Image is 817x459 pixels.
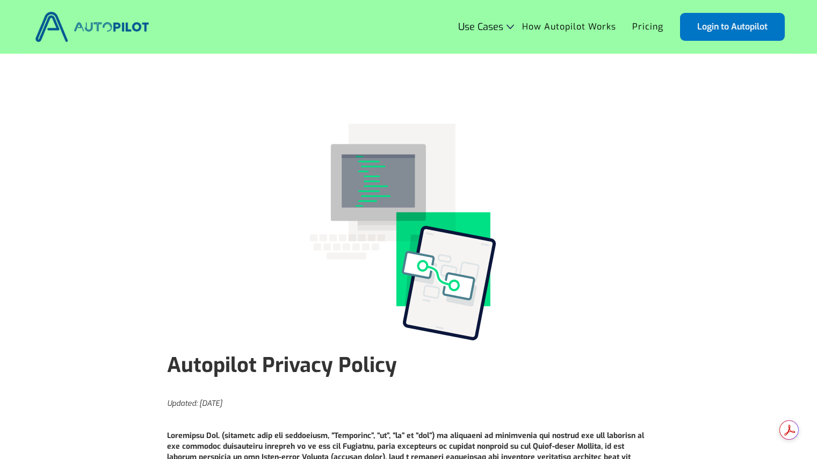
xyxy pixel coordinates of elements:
[167,398,222,409] em: Updated: [DATE]
[167,382,650,393] p: ‍
[680,13,785,41] a: Login to Autopilot
[167,353,650,377] h1: Autopilot Privacy Policy
[458,21,503,32] div: Use Cases
[624,17,671,37] a: Pricing
[167,414,650,425] p: ‍
[458,21,514,32] div: Use Cases
[507,24,514,29] img: Icon Rounded Chevron Dark - BRIX Templates
[514,17,624,37] a: How Autopilot Works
